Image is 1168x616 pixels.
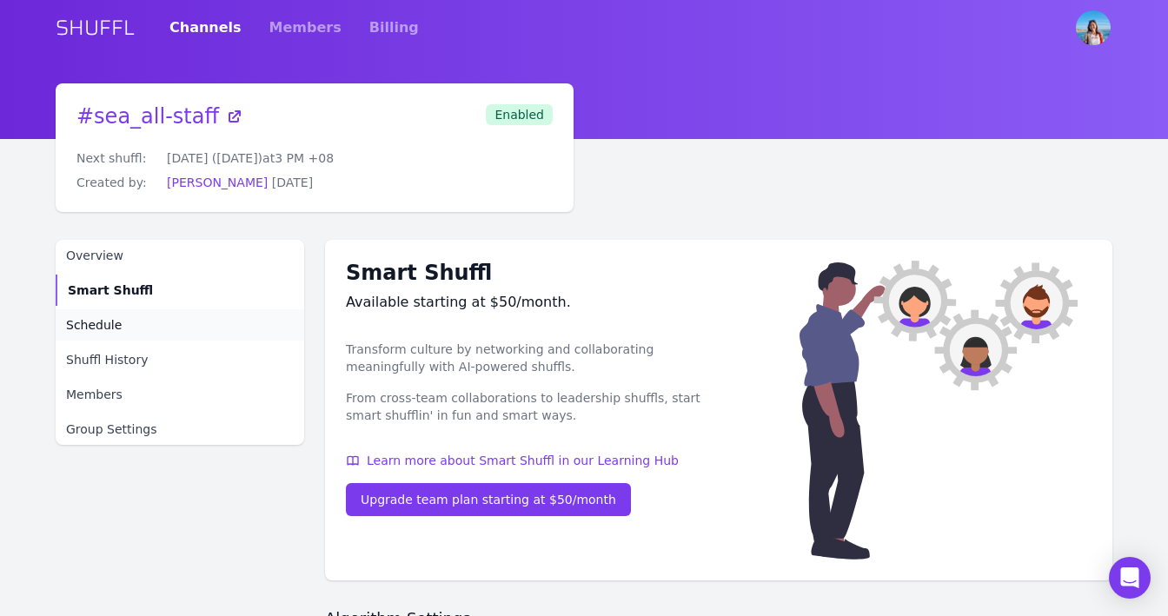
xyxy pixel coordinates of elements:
[76,104,219,129] span: # sea_all-staff
[56,240,304,271] a: Overview
[1076,10,1111,45] img: Jesslyn Teo
[361,491,616,508] div: Upgrade team plan starting at $50/month
[56,14,135,42] a: SHUFFL
[56,309,304,341] a: Schedule
[1109,557,1151,599] div: Open Intercom Messenger
[346,261,719,285] h1: Smart Shuffl
[367,452,679,469] span: Learn more about Smart Shuffl in our Learning Hub
[167,176,268,189] a: [PERSON_NAME]
[169,3,242,52] a: Channels
[66,351,148,368] span: Shuffl History
[66,247,123,264] span: Overview
[346,389,719,424] p: From cross-team collaborations to leadership shuffls, start smart shufflin' in fun and smart ways.
[76,174,153,191] dt: Created by:
[269,3,342,52] a: Members
[56,344,304,375] a: Shuffl History
[66,421,157,438] span: Group Settings
[76,104,243,129] a: #sea_all-staff
[346,483,631,516] a: Upgrade team plan starting at $50/month
[56,379,304,410] a: Members
[56,275,304,306] a: Smart Shuffl
[1074,9,1112,47] button: User menu
[68,282,153,299] span: Smart Shuffl
[272,176,313,189] span: [DATE]
[56,414,304,445] a: Group Settings
[66,316,122,334] span: Schedule
[76,149,153,167] dt: Next shuffl:
[56,240,304,445] nav: Sidebar
[346,341,719,375] p: Transform culture by networking and collaborating meaningfully with AI-powered shuffls.
[486,104,553,125] span: Enabled
[369,3,419,52] a: Billing
[346,292,719,313] div: Available starting at $50/month.
[66,386,123,403] span: Members
[346,452,719,469] a: Learn more about Smart Shuffl in our Learning Hub
[167,151,334,165] span: [DATE] ([DATE]) at 3 PM +08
